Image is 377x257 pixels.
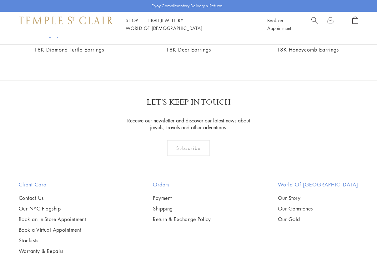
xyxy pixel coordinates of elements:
img: Temple St. Clair [19,17,113,24]
a: Book an In-Store Appointment [19,216,86,223]
a: Return & Exchange Policy [153,216,211,223]
a: Payment [153,195,211,201]
a: 18K Honeycomb Earrings [277,46,339,53]
h2: Client Care [19,181,86,188]
a: Contact Us [19,195,86,201]
h2: World of [GEOGRAPHIC_DATA] [278,181,358,188]
a: Search [311,17,318,32]
p: Receive our newsletter and discover our latest news about jewels, travels and other adventures. [125,117,252,131]
a: Our Gold [278,216,358,223]
a: Warranty & Repairs [19,248,86,255]
a: Our NYC Flagship [19,205,86,212]
p: LET'S KEEP IN TOUCH [147,97,231,108]
a: Shipping [153,205,211,212]
a: High JewelleryHigh Jewellery [148,17,183,23]
a: 18K Deer Earrings [166,46,211,53]
div: Subscribe [167,140,210,156]
a: Stockists [19,237,86,244]
a: 18K Diamond Turtle Earrings [34,46,104,53]
a: Our Story [278,195,358,201]
a: Book an Appointment [267,17,291,31]
h2: Orders [153,181,211,188]
nav: Main navigation [126,17,253,32]
a: Open Shopping Bag [352,17,358,32]
a: ShopShop [126,17,138,23]
a: Book a Virtual Appointment [19,226,86,233]
a: Our Gemstones [278,205,358,212]
a: World of [DEMOGRAPHIC_DATA]World of [DEMOGRAPHIC_DATA] [126,25,202,31]
p: Enjoy Complimentary Delivery & Returns [152,3,223,9]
